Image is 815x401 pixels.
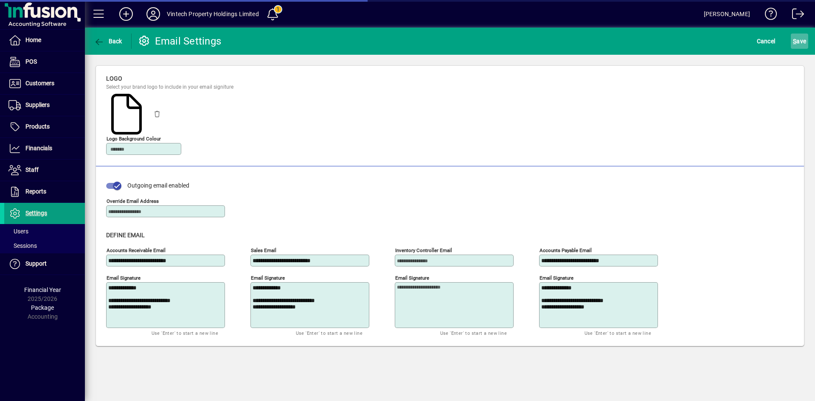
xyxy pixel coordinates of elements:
mat-label: Email Signature [251,275,285,280]
span: S [793,38,796,45]
mat-label: Override Email Address [107,198,159,204]
span: Staff [25,166,39,173]
a: Logout [786,2,804,29]
span: Customers [25,80,54,87]
mat-label: Email Signature [107,275,141,280]
div: Vintech Property Holdings Limited [167,7,259,21]
a: POS [4,51,85,73]
span: Logo [106,75,122,82]
button: Add [112,6,140,22]
mat-label: Logo background colour [107,136,161,142]
mat-hint: Use 'Enter' to start a new line [440,328,507,338]
span: Reports [25,188,46,195]
mat-hint: Use 'Enter' to start a new line [296,328,363,338]
mat-label: Email Signature [395,275,429,280]
span: ave [793,34,806,48]
a: Staff [4,160,85,181]
span: Financials [25,145,52,151]
a: Support [4,253,85,275]
button: Back [92,34,124,49]
a: Home [4,30,85,51]
app-page-header-button: Back [85,34,132,49]
div: Select your brand logo to include in your email signiture [106,83,365,91]
mat-label: Accounts Payable Email [540,247,592,253]
a: Reports [4,181,85,202]
mat-label: Inventory Controller Email [395,247,452,253]
span: Support [25,260,47,267]
button: Save [791,34,808,49]
mat-hint: Use 'Enter' to start a new line [152,328,218,338]
span: Products [25,123,50,130]
mat-label: Accounts receivable email [107,247,166,253]
span: Users [8,228,28,235]
button: Cancel [755,34,778,49]
mat-label: Sales email [251,247,276,253]
a: Customers [4,73,85,94]
a: Suppliers [4,95,85,116]
div: [PERSON_NAME] [704,7,750,21]
span: POS [25,58,37,65]
a: Products [4,116,85,137]
span: Sessions [8,242,37,249]
a: Users [4,224,85,238]
a: Knowledge Base [759,2,777,29]
button: Profile [140,6,167,22]
span: Settings [25,210,47,216]
div: Email Settings [138,34,222,48]
a: Sessions [4,238,85,253]
span: Package [31,304,54,311]
span: Define Email [106,232,145,238]
span: Back [94,38,122,45]
span: Outgoing email enabled [127,182,189,189]
span: Financial Year [24,286,61,293]
mat-label: Email Signature [540,275,573,280]
a: Financials [4,138,85,159]
mat-hint: Use 'Enter' to start a new line [585,328,651,338]
button: Remove [147,104,167,124]
span: Suppliers [25,101,50,108]
span: Home [25,36,41,43]
span: Cancel [757,34,776,48]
